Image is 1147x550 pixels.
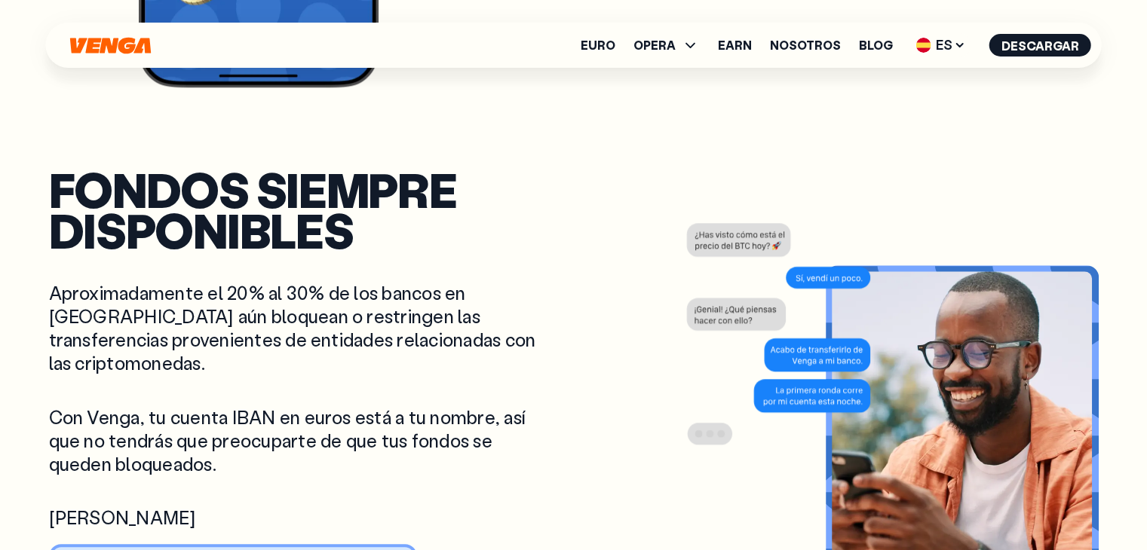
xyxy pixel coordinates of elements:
[989,34,1091,57] button: Descargar
[911,33,971,57] span: ES
[718,39,752,51] a: Earn
[49,281,556,375] p: Aproximadamente el 20% al 30% de los bancos en [GEOGRAPHIC_DATA] aún bloquean o restringen las tr...
[49,405,556,476] p: Con Venga, tu cuenta IBAN en euros está a tu nombre, así que no tendrás que preocuparte de que tu...
[633,36,700,54] span: OPERA
[581,39,615,51] a: Euro
[49,169,556,251] h2: Fondos siempre disponibles
[770,39,841,51] a: Nosotros
[859,39,893,51] a: Blog
[69,37,153,54] svg: Inicio
[633,39,676,51] span: OPERA
[49,506,556,529] span: [PERSON_NAME]
[916,38,931,53] img: flag-es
